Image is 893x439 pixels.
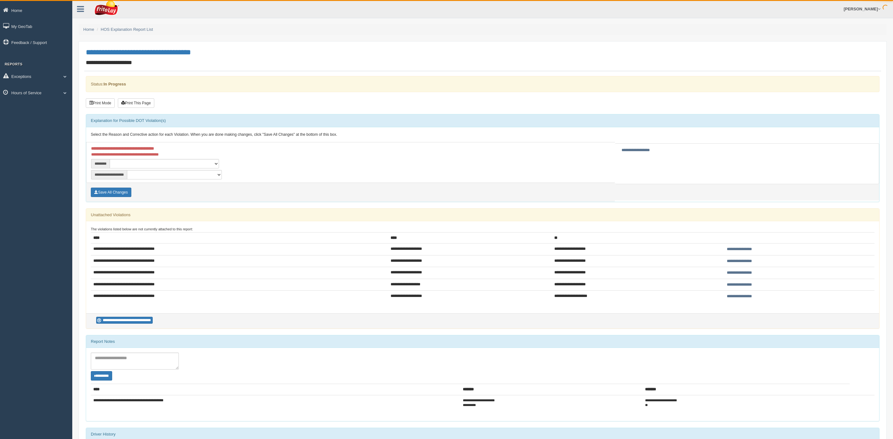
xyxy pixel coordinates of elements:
[103,82,126,86] strong: In Progress
[86,98,115,108] button: Print Mode
[91,188,131,197] button: Save
[83,27,94,32] a: Home
[118,98,154,108] button: Print This Page
[86,209,879,221] div: Unattached Violations
[91,227,193,231] small: The violations listed below are not currently attached to this report:
[86,114,879,127] div: Explanation for Possible DOT Violation(s)
[91,371,112,381] button: Change Filter Options
[86,76,879,92] div: Status:
[86,335,879,348] div: Report Notes
[86,127,879,142] div: Select the Reason and Corrective action for each Violation. When you are done making changes, cli...
[101,27,153,32] a: HOS Explanation Report List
